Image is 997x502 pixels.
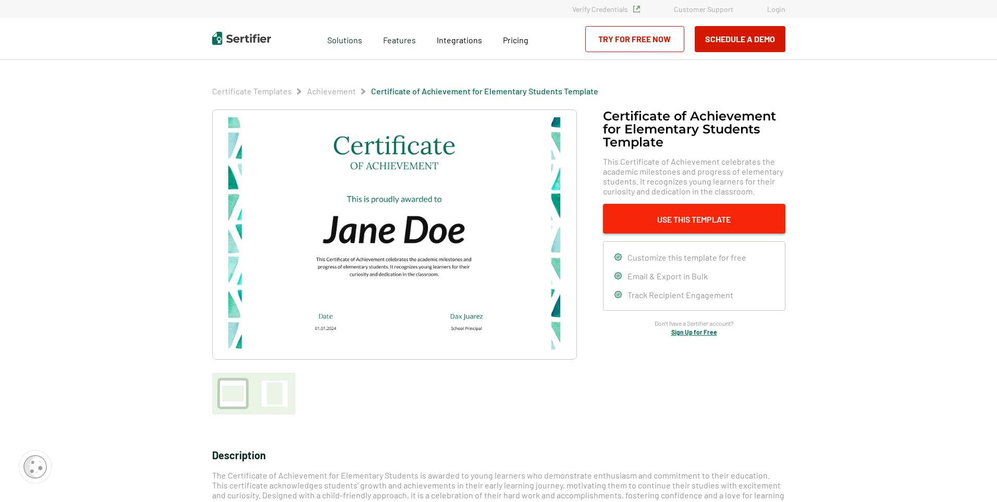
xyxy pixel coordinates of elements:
[655,319,734,328] span: Don’t have a Sertifier account?
[307,86,356,96] a: Achievement
[371,86,598,96] a: Certificate of Achievement for Elementary Students Template
[437,32,482,45] a: Integrations
[212,86,292,96] a: Certificate Templates
[228,117,560,352] img: Certificate of Achievement for Elementary Students Template
[633,6,640,13] img: Verified
[327,32,362,45] span: Solutions
[383,32,416,45] span: Features
[572,5,640,14] a: Verify Credentials
[671,328,717,336] a: Sign Up for Free
[603,156,785,196] span: This Certificate of Achievement celebrates the academic milestones and progress of elementary stu...
[23,455,47,479] img: Cookie Popup Icon
[437,35,482,45] span: Integrations
[503,32,528,45] a: Pricing
[212,32,271,45] img: Sertifier | Digital Credentialing Platform
[627,290,733,300] span: Track Recipient Engagement
[945,452,997,502] iframe: Chat Widget
[767,5,785,14] a: Login
[603,109,785,149] h1: Certificate of Achievement for Elementary Students Template
[585,26,684,52] a: Try for Free Now
[603,204,785,234] button: Use This Template
[627,252,746,262] span: Customize this template for free
[503,35,528,45] span: Pricing
[212,449,266,461] span: Description
[212,86,598,96] div: Breadcrumb
[695,26,785,52] button: Schedule a Demo
[627,271,708,281] span: Email & Export in Bulk
[674,5,733,14] a: Customer Support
